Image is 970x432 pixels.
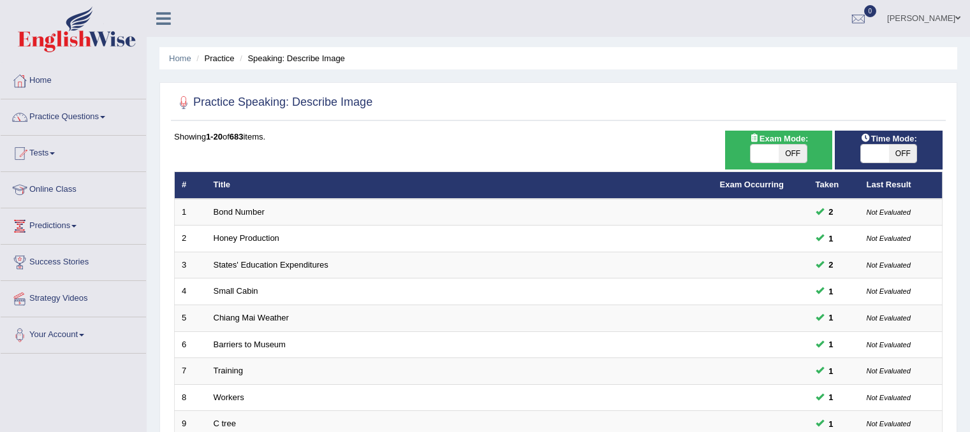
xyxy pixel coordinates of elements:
[856,132,922,145] span: Time Mode:
[175,199,207,226] td: 1
[214,419,236,428] a: C tree
[744,132,813,145] span: Exam Mode:
[237,52,345,64] li: Speaking: Describe Image
[214,313,289,322] a: Chiang Mai Weather
[1,63,146,95] a: Home
[867,234,911,242] small: Not Evaluated
[175,252,207,278] td: 3
[824,338,839,351] span: You can still take this question
[1,208,146,240] a: Predictions
[175,331,207,358] td: 6
[725,131,833,169] div: Show exams occurring in exams
[1,281,146,313] a: Strategy Videos
[214,207,265,217] a: Bond Number
[824,311,839,324] span: You can still take this question
[175,226,207,252] td: 2
[809,172,860,199] th: Taken
[174,93,372,112] h2: Practice Speaking: Describe Image
[824,285,839,298] span: You can still take this question
[824,232,839,245] span: You can still take this question
[779,145,807,162] span: OFF
[175,358,207,385] td: 7
[867,287,911,295] small: Not Evaluated
[824,258,839,271] span: You can still take this question
[867,314,911,322] small: Not Evaluated
[864,5,877,17] span: 0
[824,205,839,219] span: You can still take this question
[214,260,328,270] a: States' Education Expenditures
[193,52,234,64] li: Practice
[867,420,911,428] small: Not Evaluated
[214,286,258,296] a: Small Cabin
[889,145,917,162] span: OFF
[867,367,911,375] small: Not Evaluated
[1,136,146,168] a: Tests
[824,391,839,404] span: You can still take this question
[867,261,911,269] small: Not Evaluated
[1,99,146,131] a: Practice Questions
[175,305,207,332] td: 5
[206,132,223,141] b: 1-20
[867,208,911,216] small: Not Evaluated
[720,180,784,189] a: Exam Occurring
[1,317,146,349] a: Your Account
[824,364,839,378] span: You can still take this question
[174,131,943,143] div: Showing of items.
[867,394,911,401] small: Not Evaluated
[214,392,244,402] a: Workers
[1,172,146,204] a: Online Class
[214,340,286,349] a: Barriers to Museum
[175,384,207,411] td: 8
[860,172,943,199] th: Last Result
[207,172,713,199] th: Title
[230,132,244,141] b: 683
[214,233,279,243] a: Honey Production
[175,172,207,199] th: #
[169,54,191,63] a: Home
[867,341,911,349] small: Not Evaluated
[214,366,243,375] a: Training
[1,245,146,277] a: Success Stories
[175,278,207,305] td: 4
[824,417,839,431] span: You can still take this question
